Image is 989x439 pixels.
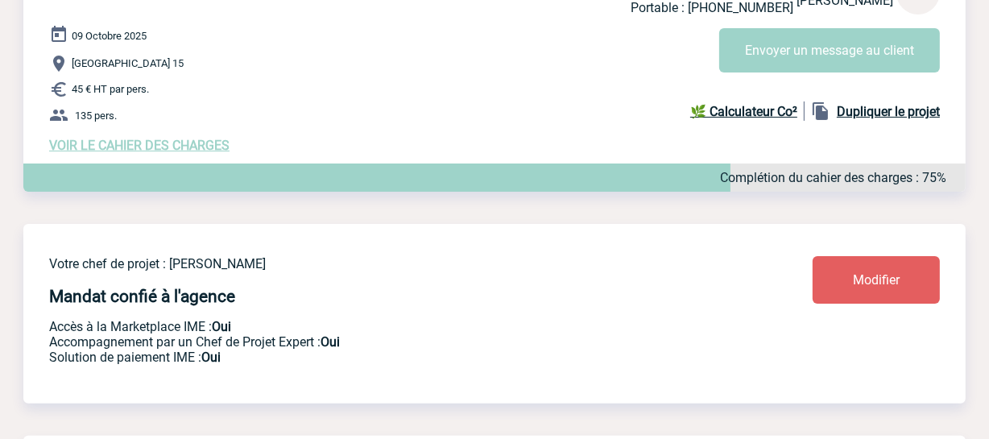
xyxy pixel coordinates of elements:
h4: Mandat confié à l'agence [49,287,235,306]
b: Oui [321,334,340,350]
b: Dupliquer le projet [837,104,940,119]
p: Votre chef de projet : [PERSON_NAME] [49,256,718,271]
b: 🌿 Calculateur Co² [690,104,797,119]
b: Oui [212,319,231,334]
span: 45 € HT par pers. [72,84,149,96]
p: Accès à la Marketplace IME : [49,319,718,334]
a: VOIR LE CAHIER DES CHARGES [49,138,230,153]
p: Conformité aux process achat client, Prise en charge de la facturation, Mutualisation de plusieur... [49,350,718,365]
img: file_copy-black-24dp.png [811,101,830,121]
span: Modifier [853,272,900,288]
span: [GEOGRAPHIC_DATA] 15 [72,58,184,70]
button: Envoyer un message au client [719,28,940,72]
p: Prestation payante [49,334,718,350]
b: Oui [201,350,221,365]
span: 135 pers. [75,110,117,122]
a: 🌿 Calculateur Co² [690,101,805,121]
span: 09 Octobre 2025 [72,30,147,42]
